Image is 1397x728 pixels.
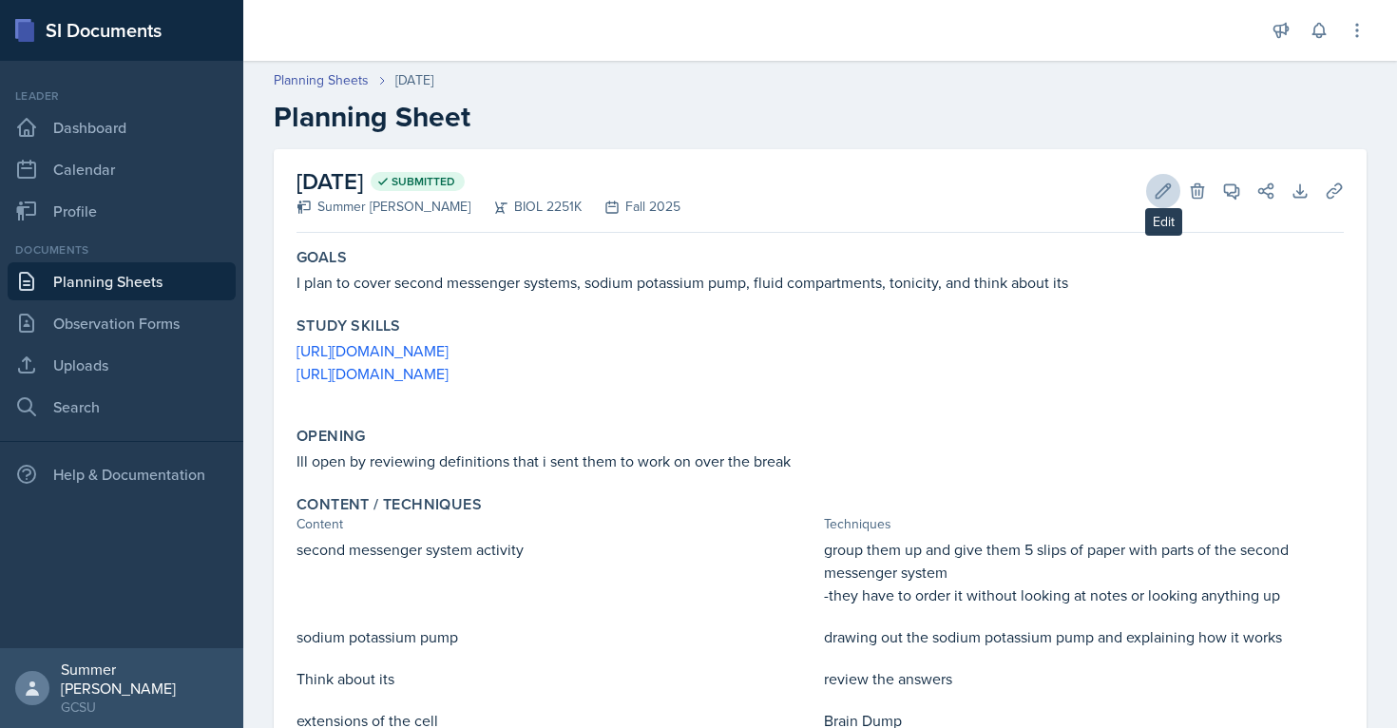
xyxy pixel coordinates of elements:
a: Uploads [8,346,236,384]
label: Opening [297,427,366,446]
h2: Planning Sheet [274,100,1367,134]
div: GCSU [61,698,228,717]
button: Edit [1146,174,1180,208]
p: review the answers [824,667,1344,690]
a: Dashboard [8,108,236,146]
a: Planning Sheets [274,70,369,90]
div: Summer [PERSON_NAME] [297,197,470,217]
p: I plan to cover second messenger systems, sodium potassium pump, fluid compartments, tonicity, an... [297,271,1344,294]
div: Fall 2025 [582,197,680,217]
a: Profile [8,192,236,230]
p: sodium potassium pump [297,625,816,648]
div: Content [297,514,816,534]
div: Techniques [824,514,1344,534]
a: Search [8,388,236,426]
p: Think about its [297,667,816,690]
div: Documents [8,241,236,259]
p: group them up and give them 5 slips of paper with parts of the second messenger system [824,538,1344,584]
label: Content / Techniques [297,495,482,514]
label: Goals [297,248,347,267]
p: second messenger system activity [297,538,816,561]
div: [DATE] [395,70,433,90]
div: BIOL 2251K [470,197,582,217]
div: Summer [PERSON_NAME] [61,660,228,698]
p: drawing out the sodium potassium pump and explaining how it works [824,625,1344,648]
a: Observation Forms [8,304,236,342]
h2: [DATE] [297,164,680,199]
p: -they have to order it without looking at notes or looking anything up [824,584,1344,606]
label: Study Skills [297,316,401,335]
a: Planning Sheets [8,262,236,300]
a: [URL][DOMAIN_NAME] [297,363,449,384]
span: Submitted [392,174,455,189]
div: Leader [8,87,236,105]
a: [URL][DOMAIN_NAME] [297,340,449,361]
a: Calendar [8,150,236,188]
div: Help & Documentation [8,455,236,493]
p: Ill open by reviewing definitions that i sent them to work on over the break [297,450,1344,472]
